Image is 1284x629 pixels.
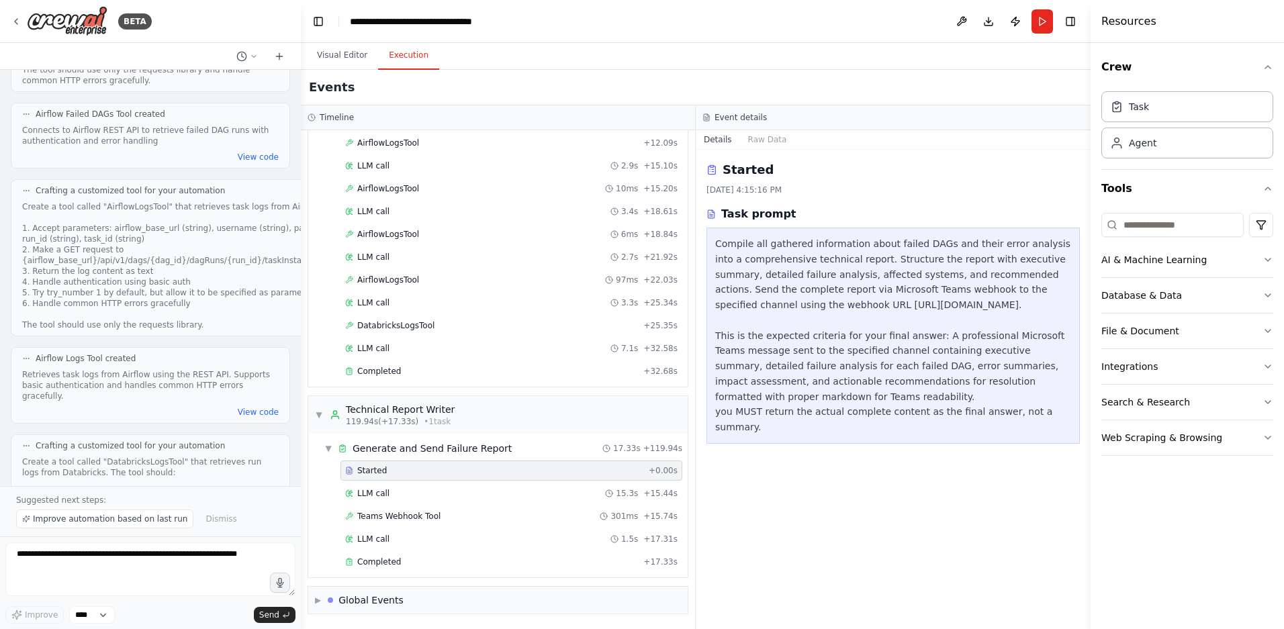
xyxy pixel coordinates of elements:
[616,183,638,194] span: 10ms
[1061,12,1080,31] button: Hide right sidebar
[357,275,419,285] span: AirflowLogsTool
[643,206,678,217] span: + 18.61s
[621,160,638,171] span: 2.9s
[357,343,389,354] span: LLM call
[338,593,404,607] div: Global Events
[309,12,328,31] button: Hide left sidebar
[643,275,678,285] span: + 22.03s
[643,183,678,194] span: + 15.20s
[1101,170,1273,207] button: Tools
[346,403,455,416] div: Technical Report Writer
[643,320,678,331] span: + 25.35s
[238,407,279,418] button: View code
[36,109,165,119] span: Airflow Failed DAGs Tool created
[721,206,796,222] h3: Task prompt
[1129,100,1149,113] div: Task
[696,130,740,149] button: Details
[22,125,279,146] div: Connects to Airflow REST API to retrieve failed DAG runs with authentication and error handling
[378,42,439,70] button: Execution
[643,443,682,454] span: + 119.94s
[36,353,136,364] span: Airflow Logs Tool created
[36,185,225,196] span: Crafting a customized tool for your automation
[357,488,389,499] span: LLM call
[346,416,418,427] span: 119.94s (+17.33s)
[357,557,401,567] span: Completed
[27,6,107,36] img: Logo
[723,160,774,179] h2: Started
[357,183,419,194] span: AirflowLogsTool
[238,152,279,162] button: View code
[643,138,678,148] span: + 12.09s
[616,275,638,285] span: 97ms
[610,511,638,522] span: 301ms
[621,534,638,544] span: 1.5s
[324,443,332,454] span: ▼
[357,160,389,171] span: LLM call
[424,416,451,427] span: • 1 task
[1101,420,1273,455] button: Web Scraping & Browsing
[616,488,638,499] span: 15.3s
[613,443,641,454] span: 17.33s
[715,112,767,123] h3: Event details
[740,130,795,149] button: Raw Data
[621,206,638,217] span: 3.4s
[1101,385,1273,420] button: Search & Research
[621,229,639,240] span: 6ms
[643,160,678,171] span: + 15.10s
[1101,13,1156,30] h4: Resources
[315,595,321,606] span: ▶
[353,442,512,455] div: Generate and Send Failure Report
[643,252,678,262] span: + 21.92s
[350,15,501,28] nav: breadcrumb
[1101,242,1273,277] button: AI & Machine Learning
[270,573,290,593] button: Click to speak your automation idea
[1101,313,1273,348] button: File & Document
[1101,48,1273,86] button: Crew
[36,440,225,451] span: Crafting a customized tool for your automation
[269,48,290,64] button: Start a new chat
[22,201,441,330] div: Create a tool called "AirflowLogsTool" that retrieves task logs from Airflow. The tool should: 1....
[315,409,323,420] span: ▼
[643,534,678,544] span: + 17.31s
[231,48,263,64] button: Switch to previous chat
[1129,136,1156,150] div: Agent
[16,495,285,505] p: Suggested next steps:
[357,511,441,522] span: Teams Webhook Tool
[357,229,419,240] span: AirflowLogsTool
[118,13,152,30] div: BETA
[649,465,678,476] span: + 0.00s
[621,252,638,262] span: 2.7s
[1101,207,1273,467] div: Tools
[254,607,295,623] button: Send
[357,206,389,217] span: LLM call
[643,366,678,377] span: + 32.68s
[706,185,1080,195] div: [DATE] 4:15:16 PM
[357,252,389,262] span: LLM call
[1101,278,1273,313] button: Database & Data
[199,510,243,528] button: Dismiss
[1101,349,1273,384] button: Integrations
[259,610,279,620] span: Send
[643,297,678,308] span: + 25.34s
[621,343,638,354] span: 7.1s
[643,511,678,522] span: + 15.74s
[33,514,187,524] span: Improve automation based on last run
[643,229,678,240] span: + 18.84s
[205,514,236,524] span: Dismiss
[309,78,355,97] h2: Events
[357,366,401,377] span: Completed
[715,236,1071,435] div: Compile all gathered information about failed DAGs and their error analysis into a comprehensive ...
[22,369,279,401] div: Retrieves task logs from Airflow using the REST API. Supports basic authentication and handles co...
[25,610,58,620] span: Improve
[306,42,378,70] button: Visual Editor
[621,297,638,308] span: 3.3s
[643,557,678,567] span: + 17.33s
[643,343,678,354] span: + 32.58s
[5,606,64,624] button: Improve
[357,297,389,308] span: LLM call
[357,534,389,544] span: LLM call
[16,510,193,528] button: Improve automation based on last run
[357,465,387,476] span: Started
[357,138,419,148] span: AirflowLogsTool
[643,488,678,499] span: + 15.44s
